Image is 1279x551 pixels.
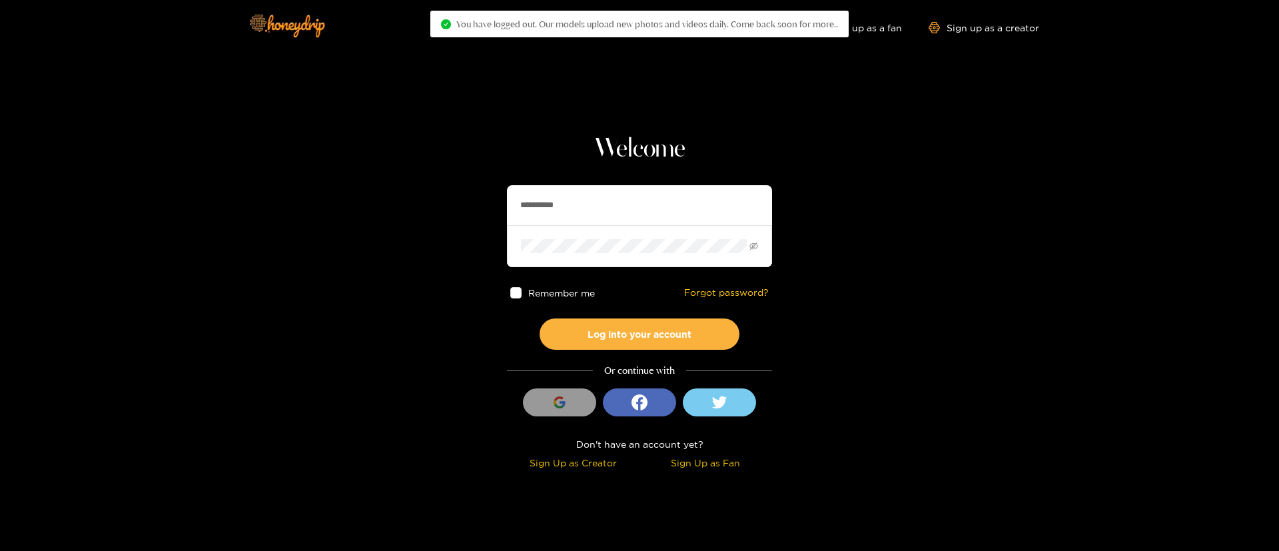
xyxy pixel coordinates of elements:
a: Sign up as a fan [811,22,902,33]
span: You have logged out. Our models upload new photos and videos daily. Come back soon for more.. [456,19,838,29]
button: Log into your account [540,318,739,350]
span: check-circle [441,19,451,29]
a: Forgot password? [684,287,769,298]
div: Don't have an account yet? [507,436,772,452]
div: Sign Up as Fan [643,455,769,470]
h1: Welcome [507,133,772,165]
a: Sign up as a creator [929,22,1039,33]
span: Remember me [528,288,595,298]
div: Or continue with [507,363,772,378]
span: eye-invisible [749,242,758,251]
div: Sign Up as Creator [510,455,636,470]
